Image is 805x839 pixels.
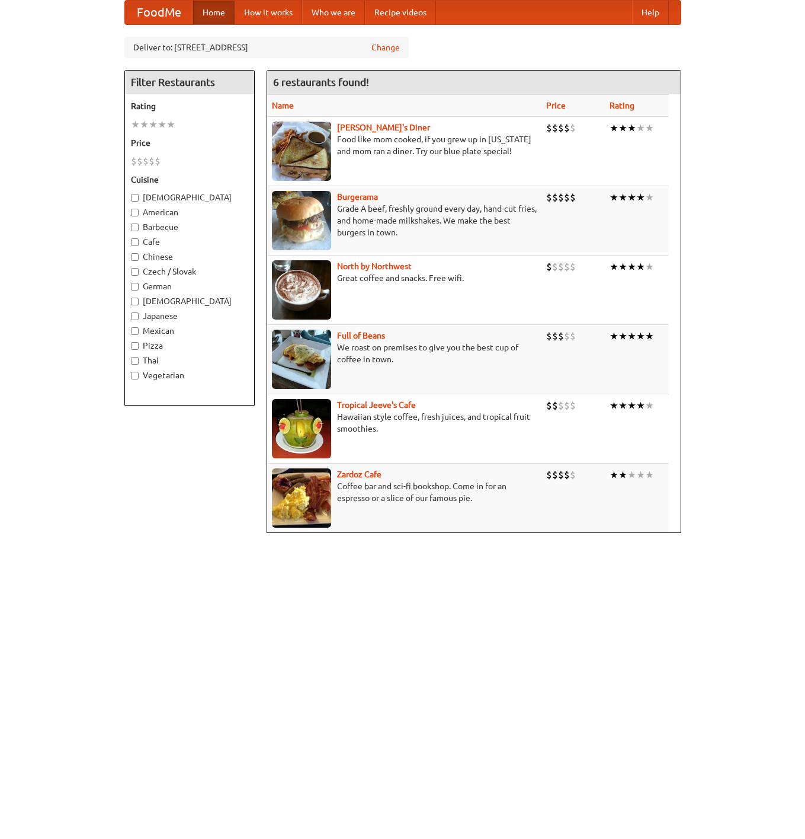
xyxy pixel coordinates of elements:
[558,399,564,412] li: $
[618,260,627,273] li: ★
[610,330,618,343] li: ★
[131,327,139,335] input: Mexican
[131,283,139,291] input: German
[627,399,636,412] li: ★
[636,191,645,204] li: ★
[564,399,570,412] li: $
[124,37,409,58] div: Deliver to: [STREET_ADDRESS]
[131,295,248,307] label: [DEMOGRAPHIC_DATA]
[131,221,248,233] label: Barbecue
[570,399,576,412] li: $
[570,260,576,273] li: $
[645,399,654,412] li: ★
[546,468,552,481] li: $
[272,133,537,157] p: Food like mom cooked, if you grew up in [US_STATE] and mom ran a diner. Try our blue plate special!
[636,260,645,273] li: ★
[636,330,645,343] li: ★
[272,272,537,284] p: Great coffee and snacks. Free wifi.
[564,468,570,481] li: $
[618,191,627,204] li: ★
[546,330,552,343] li: $
[166,118,175,131] li: ★
[337,261,412,271] a: North by Northwest
[131,194,139,202] input: [DEMOGRAPHIC_DATA]
[131,209,139,216] input: American
[131,251,248,263] label: Chinese
[131,100,248,112] h5: Rating
[610,468,618,481] li: ★
[337,192,378,202] a: Burgerama
[272,399,331,458] img: jeeves.jpg
[564,191,570,204] li: $
[235,1,302,24] a: How it works
[131,310,248,322] label: Japanese
[131,137,248,149] h5: Price
[143,155,149,168] li: $
[272,468,331,528] img: zardoz.jpg
[610,399,618,412] li: ★
[618,330,627,343] li: ★
[131,266,248,277] label: Czech / Slovak
[636,122,645,135] li: ★
[610,191,618,204] li: ★
[564,330,570,343] li: $
[273,76,369,88] ng-pluralize: 6 restaurants found!
[371,42,400,53] a: Change
[618,399,627,412] li: ★
[645,330,654,343] li: ★
[193,1,235,24] a: Home
[570,468,576,481] li: $
[564,122,570,135] li: $
[272,203,537,238] p: Grade A beef, freshly ground every day, hand-cut fries, and home-made milkshakes. We make the bes...
[546,191,552,204] li: $
[627,260,636,273] li: ★
[131,238,139,246] input: Cafe
[632,1,669,24] a: Help
[131,372,139,379] input: Vegetarian
[610,260,618,273] li: ★
[564,260,570,273] li: $
[131,280,248,292] label: German
[131,206,248,218] label: American
[546,399,552,412] li: $
[337,470,381,479] a: Zardoz Cafe
[618,122,627,135] li: ★
[365,1,436,24] a: Recipe videos
[125,1,193,24] a: FoodMe
[558,468,564,481] li: $
[131,268,139,276] input: Czech / Slovak
[131,174,248,186] h5: Cuisine
[558,122,564,135] li: $
[272,101,294,110] a: Name
[645,468,654,481] li: ★
[272,330,331,389] img: beans.jpg
[636,399,645,412] li: ★
[337,331,385,340] b: Full of Beans
[272,260,331,320] img: north.jpg
[627,330,636,343] li: ★
[337,123,430,132] a: [PERSON_NAME]'s Diner
[131,118,140,131] li: ★
[558,191,564,204] li: $
[552,468,558,481] li: $
[636,468,645,481] li: ★
[272,480,537,504] p: Coffee bar and sci-fi bookshop. Come in for an espresso or a slice of our famous pie.
[131,236,248,248] label: Cafe
[645,122,654,135] li: ★
[131,298,139,305] input: [DEMOGRAPHIC_DATA]
[618,468,627,481] li: ★
[627,468,636,481] li: ★
[272,411,537,435] p: Hawaiian style coffee, fresh juices, and tropical fruit smoothies.
[131,224,139,231] input: Barbecue
[131,355,248,366] label: Thai
[131,340,248,352] label: Pizza
[149,118,158,131] li: ★
[337,400,416,410] a: Tropical Jeeve's Cafe
[140,118,149,131] li: ★
[131,342,139,350] input: Pizza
